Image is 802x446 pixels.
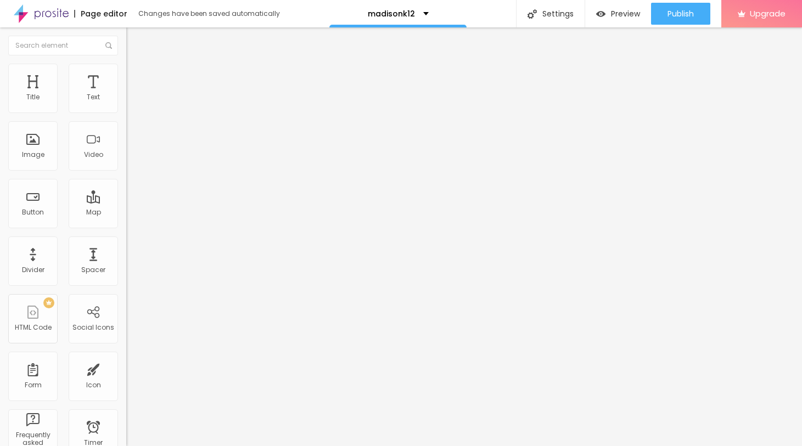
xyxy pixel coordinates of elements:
button: Publish [651,3,710,25]
button: Preview [585,3,651,25]
div: Social Icons [72,324,114,331]
div: Video [84,151,103,159]
div: Icon [86,381,101,389]
div: Map [86,208,101,216]
div: Page editor [74,10,127,18]
p: madisonk12 [368,10,415,18]
img: Icone [528,9,537,19]
img: view-1.svg [596,9,605,19]
span: Publish [668,9,694,18]
div: Title [26,93,40,101]
div: Spacer [81,266,105,274]
div: Changes have been saved automatically [138,10,280,17]
div: Form [25,381,42,389]
span: Upgrade [750,9,786,18]
input: Search element [8,36,118,55]
div: Divider [22,266,44,274]
div: HTML Code [15,324,52,331]
div: Button [22,208,44,216]
div: Image [22,151,44,159]
span: Preview [611,9,640,18]
img: Icone [105,42,112,49]
div: Text [87,93,100,101]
